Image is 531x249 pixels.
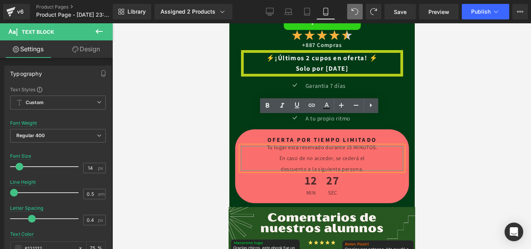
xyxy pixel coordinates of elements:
[113,4,151,19] a: New Library
[77,73,122,84] p: 100% online
[10,86,106,92] div: Text Styles
[15,40,172,50] h1: Solo por [DATE]
[98,151,110,167] span: 27
[16,132,45,138] b: Regular 400
[128,8,146,15] span: Library
[394,8,407,16] span: Save
[16,7,25,17] div: v6
[77,57,122,68] p: Garantia 7 días
[260,4,279,19] a: Desktop
[12,145,175,147] p: descuento a la siguiente persona.
[98,167,110,172] span: sec
[58,40,114,58] a: Design
[462,4,509,19] button: Publish
[279,4,298,19] a: Laptop
[7,16,180,27] p: +887 Compras
[316,4,335,19] a: Mobile
[36,4,126,10] a: Product Pages
[10,232,34,237] div: Text Color
[76,167,88,172] span: min
[15,30,172,40] h1: ⚡​¡Últimos 2 cupos en oferta! ⚡​
[161,8,226,16] div: Assigned 2 Products
[347,4,363,19] button: Undo
[298,4,316,19] a: Tablet
[98,165,105,171] span: px
[366,4,381,19] button: Redo
[10,153,31,159] div: Font Size
[12,110,175,123] h1: OFERTA POR TIEMPO LIMITADO
[12,134,175,136] p: En caso de no acceder, se cederá el
[419,4,459,19] a: Preview
[12,123,175,125] p: Tu lugar esta reservado durante 15 MINUTOS.
[471,9,491,15] span: Publish
[10,66,42,77] div: Typography
[512,4,528,19] button: More
[10,205,44,211] div: Letter Spacing
[22,29,54,35] span: Text Block
[98,218,105,223] span: px
[26,99,44,106] b: Custom
[428,8,449,16] span: Preview
[76,151,88,167] span: 12
[77,90,122,100] p: A tu propio ritmo
[3,4,30,19] a: v6
[10,120,37,126] div: Font Weight
[505,223,523,241] div: Open Intercom Messenger
[10,179,36,185] div: Line Height
[36,12,111,18] span: Product Page - [DATE] 23:55:21
[98,192,105,197] span: em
